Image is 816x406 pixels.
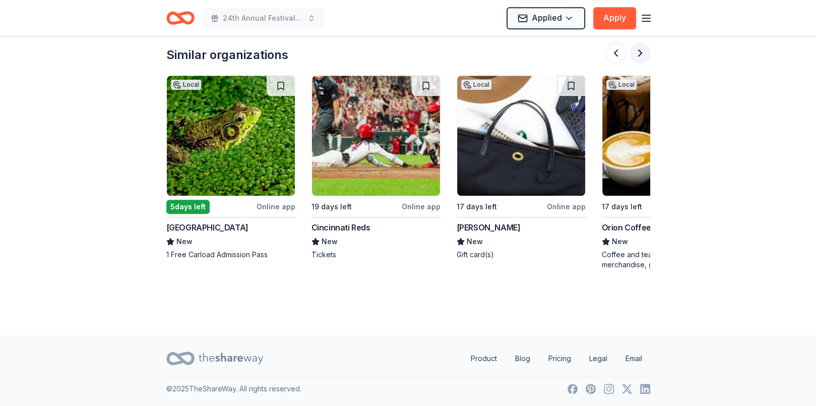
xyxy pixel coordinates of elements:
[602,201,642,213] div: 17 days left
[176,236,193,248] span: New
[467,236,483,248] span: New
[311,250,441,260] div: Tickets
[457,76,585,196] img: Image for Blair Ritchey
[532,11,562,24] span: Applied
[402,200,441,213] div: Online app
[203,8,324,28] button: 24th Annual Festival of Trees Gala
[581,349,615,369] a: Legal
[602,250,731,270] div: Coffee and tea product(s), merchandise, gift card(s)
[463,349,650,369] nav: quick links
[322,236,338,248] span: New
[507,7,585,29] button: Applied
[457,201,497,213] div: 17 days left
[461,80,491,90] div: Local
[311,75,441,260] a: Image for Cincinnati Reds19 days leftOnline appCincinnati RedsNewTickets
[602,76,730,196] img: Image for Orion Coffee & Tea
[166,383,301,395] p: © 2025 TheShareWay. All rights reserved.
[311,221,370,234] div: Cincinnati Reds
[166,47,288,63] div: Similar organizations
[507,349,538,369] a: Blog
[540,349,579,369] a: Pricing
[547,200,586,213] div: Online app
[457,221,521,234] div: [PERSON_NAME]
[166,200,210,214] div: 5 days left
[166,250,295,260] div: 1 Free Carload Admission Pass
[166,6,195,30] a: Home
[606,80,637,90] div: Local
[311,201,352,213] div: 19 days left
[223,12,303,24] span: 24th Annual Festival of Trees Gala
[171,80,201,90] div: Local
[617,349,650,369] a: Email
[602,75,731,270] a: Image for Orion Coffee & TeaLocal17 days leftOnline appOrion Coffee & TeaNewCoffee and tea produc...
[167,76,295,196] img: Image for Cincinnati Nature Center
[602,221,675,234] div: Orion Coffee & Tea
[457,75,586,260] a: Image for Blair RitcheyLocal17 days leftOnline app[PERSON_NAME]NewGift card(s)
[166,75,295,260] a: Image for Cincinnati Nature CenterLocal5days leftOnline app[GEOGRAPHIC_DATA]New1 Free Carload Adm...
[166,221,248,234] div: [GEOGRAPHIC_DATA]
[593,7,636,29] button: Apply
[312,76,440,196] img: Image for Cincinnati Reds
[463,349,505,369] a: Product
[457,250,586,260] div: Gift card(s)
[257,200,295,213] div: Online app
[612,236,628,248] span: New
